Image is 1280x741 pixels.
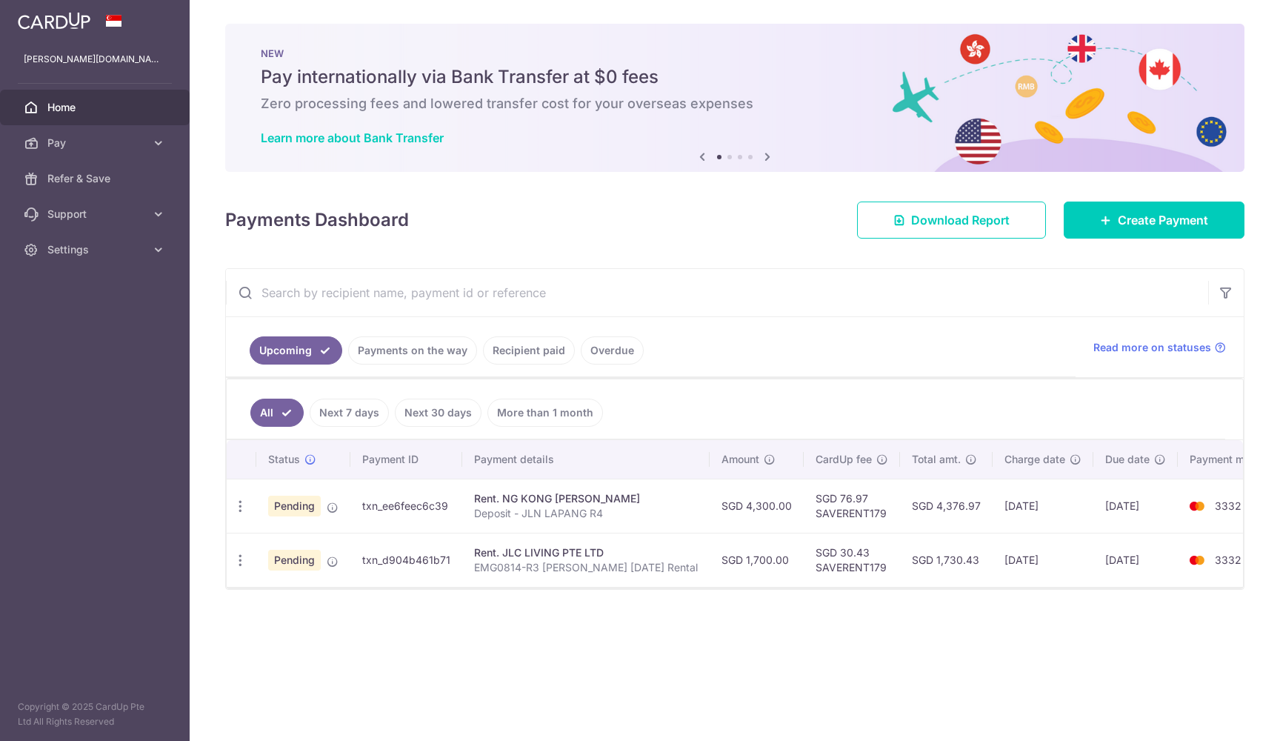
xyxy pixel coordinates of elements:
td: [DATE] [993,479,1093,533]
span: Status [268,452,300,467]
span: Settings [47,242,145,257]
span: Pending [268,496,321,516]
span: Charge date [1004,452,1065,467]
span: Refer & Save [47,171,145,186]
span: Due date [1105,452,1150,467]
a: Overdue [581,336,644,365]
span: Create Payment [1118,211,1208,229]
td: txn_d904b461b71 [350,533,462,587]
a: Payments on the way [348,336,477,365]
a: Recipient paid [483,336,575,365]
img: Bank transfer banner [225,24,1244,172]
span: Pay [47,136,145,150]
p: EMG0814-R3 [PERSON_NAME] [DATE] Rental [474,560,698,575]
a: Create Payment [1064,202,1244,239]
td: SGD 4,376.97 [900,479,993,533]
iframe: Opens a widget where you can find more information [1184,697,1265,734]
td: SGD 76.97 SAVERENT179 [804,479,900,533]
span: Download Report [911,211,1010,229]
a: Upcoming [250,336,342,365]
img: Bank Card [1182,497,1212,515]
span: 3332 [1215,554,1241,566]
td: [DATE] [993,533,1093,587]
p: [PERSON_NAME][DOMAIN_NAME][EMAIL_ADDRESS][PERSON_NAME][DOMAIN_NAME] [24,52,166,67]
input: Search by recipient name, payment id or reference [226,269,1208,316]
a: Next 30 days [395,399,481,427]
div: Rent. NG KONG [PERSON_NAME] [474,491,698,506]
img: Bank Card [1182,551,1212,569]
td: SGD 30.43 SAVERENT179 [804,533,900,587]
span: Read more on statuses [1093,340,1211,355]
h4: Payments Dashboard [225,207,409,233]
p: Deposit - JLN LAPANG R4 [474,506,698,521]
img: CardUp [18,12,90,30]
span: CardUp fee [816,452,872,467]
th: Payment ID [350,440,462,479]
td: SGD 1,700.00 [710,533,804,587]
a: More than 1 month [487,399,603,427]
a: Download Report [857,202,1046,239]
p: NEW [261,47,1209,59]
span: Amount [721,452,759,467]
td: [DATE] [1093,479,1178,533]
td: SGD 1,730.43 [900,533,993,587]
span: Home [47,100,145,115]
a: All [250,399,304,427]
div: Rent. JLC LIVING PTE LTD [474,545,698,560]
h6: Zero processing fees and lowered transfer cost for your overseas expenses [261,95,1209,113]
td: SGD 4,300.00 [710,479,804,533]
td: txn_ee6feec6c39 [350,479,462,533]
span: Total amt. [912,452,961,467]
th: Payment details [462,440,710,479]
span: Pending [268,550,321,571]
a: Read more on statuses [1093,340,1226,355]
span: Support [47,207,145,222]
a: Learn more about Bank Transfer [261,130,444,145]
h5: Pay internationally via Bank Transfer at $0 fees [261,65,1209,89]
a: Next 7 days [310,399,389,427]
span: 3332 [1215,499,1241,512]
td: [DATE] [1093,533,1178,587]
